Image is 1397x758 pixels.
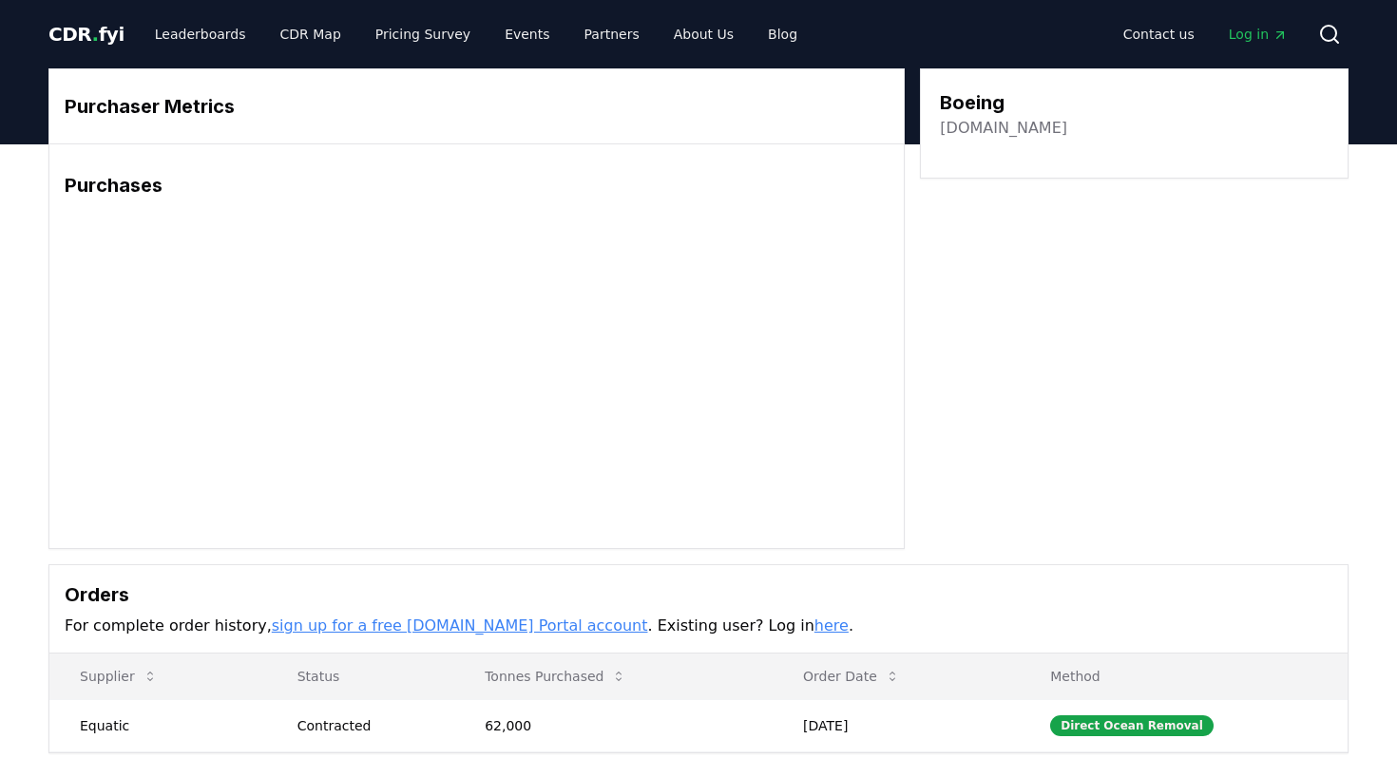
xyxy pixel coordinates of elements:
h3: Purchases [65,171,889,199]
a: Contact us [1108,17,1210,51]
a: Log in [1214,17,1303,51]
h3: Orders [65,580,1332,609]
div: Contracted [297,716,439,735]
h3: Boeing [940,88,1067,117]
td: 62,000 [454,699,773,751]
a: Events [489,17,565,51]
div: Direct Ocean Removal [1050,715,1214,736]
span: . [92,23,99,46]
a: [DOMAIN_NAME] [940,117,1067,140]
a: CDR Map [265,17,356,51]
a: Leaderboards [140,17,261,51]
td: [DATE] [773,699,1020,751]
p: Method [1035,667,1332,686]
nav: Main [140,17,813,51]
button: Supplier [65,657,173,695]
a: CDR.fyi [48,21,124,47]
a: sign up for a free [DOMAIN_NAME] Portal account [272,616,648,635]
a: Pricing Survey [360,17,486,51]
p: For complete order history, . Existing user? Log in . [65,615,1332,637]
a: here [814,616,849,635]
button: Tonnes Purchased [469,657,641,695]
a: Partners [569,17,655,51]
a: About Us [659,17,749,51]
nav: Main [1108,17,1303,51]
span: Log in [1229,25,1288,44]
span: CDR fyi [48,23,124,46]
h3: Purchaser Metrics [65,92,889,121]
td: Equatic [49,699,267,751]
p: Status [282,667,439,686]
button: Order Date [788,657,915,695]
a: Blog [753,17,813,51]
